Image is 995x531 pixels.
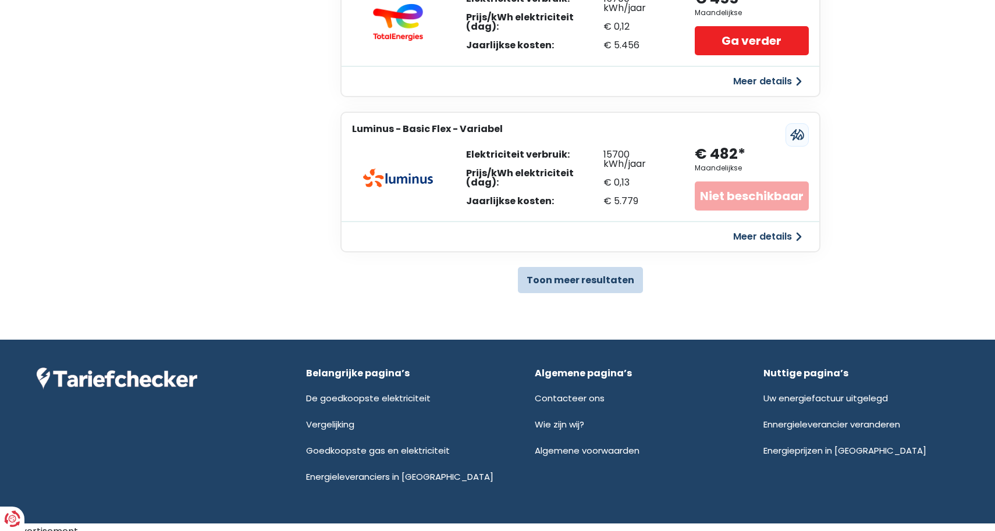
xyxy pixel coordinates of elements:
[695,181,809,211] div: Niet beschikbaar
[518,267,643,293] button: Toon meer resultaten
[535,444,639,457] a: Algemene voorwaarden
[306,444,450,457] a: Goedkoopste gas en elektriciteit
[695,164,742,172] div: Maandelijkse
[306,368,500,379] div: Belangrijke pagina’s
[763,444,926,457] a: Energieprijzen in [GEOGRAPHIC_DATA]
[466,169,603,187] div: Prijs/kWh elektriciteit (dag):
[535,368,729,379] div: Algemene pagina’s
[363,169,433,187] img: Luminus
[763,392,888,404] a: Uw energiefactuur uitgelegd
[466,41,603,50] div: Jaarlijkse kosten:
[603,22,672,31] div: € 0,12
[37,368,197,390] img: Tariefchecker logo
[466,13,603,31] div: Prijs/kWh elektriciteit (dag):
[763,368,958,379] div: Nuttige pagina’s
[466,150,603,159] div: Elektriciteit verbruik:
[603,197,672,206] div: € 5.779
[763,418,900,430] a: Ennergieleverancier veranderen
[603,41,672,50] div: € 5.456
[695,9,742,17] div: Maandelijkse
[306,471,493,483] a: Energieleveranciers in [GEOGRAPHIC_DATA]
[306,392,431,404] a: De goedkoopste elektriciteit
[535,392,605,404] a: Contacteer ons
[726,71,809,92] button: Meer details
[695,26,809,55] a: Ga verder
[306,418,354,430] a: Vergelijking
[695,145,745,164] div: € 482*
[352,123,503,134] h3: Luminus - Basic Flex - Variabel
[535,418,584,430] a: Wie zijn wij?
[603,150,672,169] div: 15700 kWh/jaar
[726,226,809,247] button: Meer details
[466,197,603,206] div: Jaarlijkse kosten:
[363,3,433,41] img: Total-Energies
[603,178,672,187] div: € 0,13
